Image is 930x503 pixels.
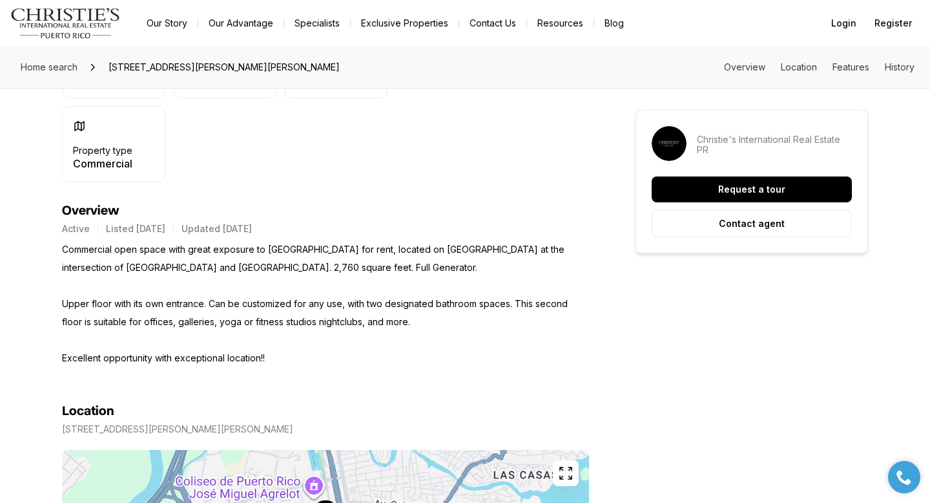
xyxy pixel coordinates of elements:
[719,219,785,229] p: Contact agent
[62,403,114,419] h4: Location
[15,57,83,78] a: Home search
[103,57,345,78] span: [STREET_ADDRESS][PERSON_NAME][PERSON_NAME]
[831,18,856,28] span: Login
[718,184,785,195] p: Request a tour
[652,210,852,237] button: Contact agent
[885,61,914,72] a: Skip to: History
[459,14,526,32] button: Contact Us
[198,14,284,32] a: Our Advantage
[724,62,914,72] nav: Page section menu
[284,14,350,32] a: Specialists
[73,145,132,156] p: Property type
[724,61,765,72] a: Skip to: Overview
[106,224,165,234] p: Listed [DATE]
[527,14,594,32] a: Resources
[867,10,920,36] button: Register
[697,134,852,155] p: Christie's International Real Estate PR
[781,61,817,72] a: Skip to: Location
[832,61,869,72] a: Skip to: Features
[652,177,852,202] button: Request a tour
[181,224,252,234] p: Updated [DATE]
[136,14,198,32] a: Our Story
[594,14,634,32] a: Blog
[21,61,77,72] span: Home search
[874,18,912,28] span: Register
[73,158,132,169] p: Commercial
[62,424,293,434] p: [STREET_ADDRESS][PERSON_NAME][PERSON_NAME]
[10,8,121,39] img: logo
[62,203,589,219] h4: Overview
[62,241,589,367] p: Commercial open space with great exposure to [GEOGRAPHIC_DATA] for rent, located on [GEOGRAPHIC_D...
[823,10,864,36] button: Login
[62,224,90,234] p: Active
[351,14,459,32] a: Exclusive Properties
